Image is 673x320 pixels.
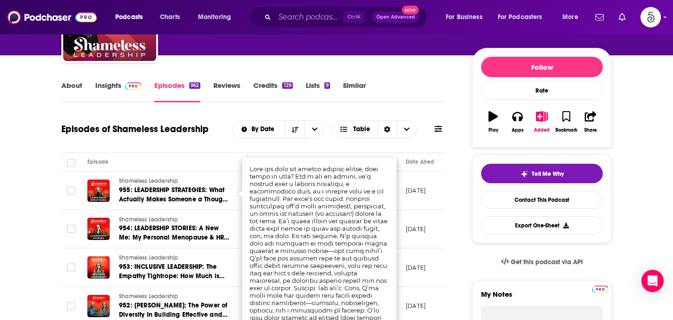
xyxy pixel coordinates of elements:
span: Toggle select row [67,263,75,272]
button: open menu [556,10,590,25]
div: Open Intercom Messenger [641,270,664,292]
span: Logged in as Spiral5-G2 [640,7,661,27]
p: [DATE] [406,264,426,272]
span: New [402,6,419,14]
button: open menu [439,10,494,25]
p: [DATE] [406,225,426,233]
button: Added [530,105,554,139]
div: Apps [512,127,524,133]
button: Bookmark [554,105,578,139]
a: Get this podcast via API [494,251,590,273]
a: Shameless Leadership [119,216,231,224]
button: open menu [492,10,556,25]
button: open menu [191,10,243,25]
span: By Date [251,126,277,133]
a: 954: LEADERSHIP STORIES: A New Me: My Personal Menopause & HRT Follow Up [119,224,231,242]
img: Podchaser Pro [125,82,141,90]
button: Choose View [332,120,417,139]
a: Show notifications dropdown [592,9,607,25]
span: More [562,11,578,24]
div: Sort Direction [377,120,397,138]
div: Play [488,127,498,133]
span: Shameless Leadership [119,293,178,300]
button: open menu [233,126,285,133]
div: Share [584,127,597,133]
span: Get this podcast via API [511,258,583,266]
a: Episodes962 [154,81,200,102]
span: Shameless Leadership [119,216,178,223]
a: Similar [343,81,366,102]
div: Search podcasts, credits, & more... [258,7,436,28]
a: Pro website [592,284,608,293]
button: tell me why sparkleTell Me Why [481,164,603,183]
button: open menu [109,10,155,25]
div: Description [255,156,284,167]
button: open menu [304,120,324,138]
a: Reviews [213,81,240,102]
span: Table [353,126,370,133]
a: 955: LEADERSHIP STRATEGIES: What Actually Makes Someone a Thought Leader? [119,186,231,204]
button: Sort Direction [285,120,304,138]
span: Toggle select row [67,225,75,233]
a: Contact This Podcast [481,191,603,209]
span: Tell Me Why [532,170,564,178]
button: Show profile menu [640,7,661,27]
button: Open AdvancedNew [372,12,419,23]
img: tell me why sparkle [521,170,528,178]
input: Search podcasts, credits, & more... [275,10,343,25]
span: Monitoring [198,11,231,24]
p: [DATE] [406,187,426,194]
span: For Business [446,11,482,24]
a: 952: [PERSON_NAME]: The Power of Diversity In Building Effective and Successful Teams [119,301,231,320]
button: Column Actions [385,157,396,168]
span: 953: INCLUSIVE LEADERSHIP: The Empathy Tightrope: How Much is Too Much (or Too Little?) [119,263,224,289]
div: 962 [189,82,200,89]
span: Toggle select row [67,187,75,195]
span: Podcasts [115,11,143,24]
span: Toggle select row [67,302,75,310]
span: 955: LEADERSHIP STRATEGIES: What Actually Makes Someone a Thought Leader? [119,186,228,213]
a: Credits129 [253,81,292,102]
label: My Notes [481,290,603,306]
a: Show notifications dropdown [615,9,629,25]
span: For Podcasters [498,11,542,24]
button: Apps [505,105,529,139]
button: Export One-Sheet [481,216,603,234]
a: 953: INCLUSIVE LEADERSHIP: The Empathy Tightrope: How Much is Too Much (or Too Little?) [119,262,231,281]
a: Shameless Leadership [119,254,231,262]
button: Follow [481,57,603,77]
div: Added [534,127,550,133]
span: Shameless Leadership [119,254,178,261]
div: Bookmark [555,127,577,133]
span: Shameless Leadership [119,178,178,184]
span: Ctrl K [343,11,365,23]
img: Podchaser Pro [592,286,608,293]
a: Shameless Leadership [119,177,231,186]
span: Open Advanced [376,15,415,20]
img: Podchaser - Follow, Share and Rate Podcasts [7,8,97,26]
p: [DATE] [406,302,426,310]
a: Lists9 [306,81,330,102]
div: 9 [324,82,330,89]
a: About [61,81,82,102]
button: Share [579,105,603,139]
div: Rate [481,81,603,100]
img: User Profile [640,7,661,27]
h2: Choose List sort [232,120,325,139]
a: Shameless Leadership [119,293,231,301]
h1: Episodes of Shameless Leadership [61,123,209,135]
div: 129 [282,82,292,89]
div: Episode [87,156,108,167]
a: InsightsPodchaser Pro [95,81,141,102]
span: 954: LEADERSHIP STORIES: A New Me: My Personal Menopause & HRT Follow Up [119,224,229,251]
div: Date Aired [406,156,434,167]
a: Charts [154,10,185,25]
span: Charts [160,11,180,24]
button: Play [481,105,505,139]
